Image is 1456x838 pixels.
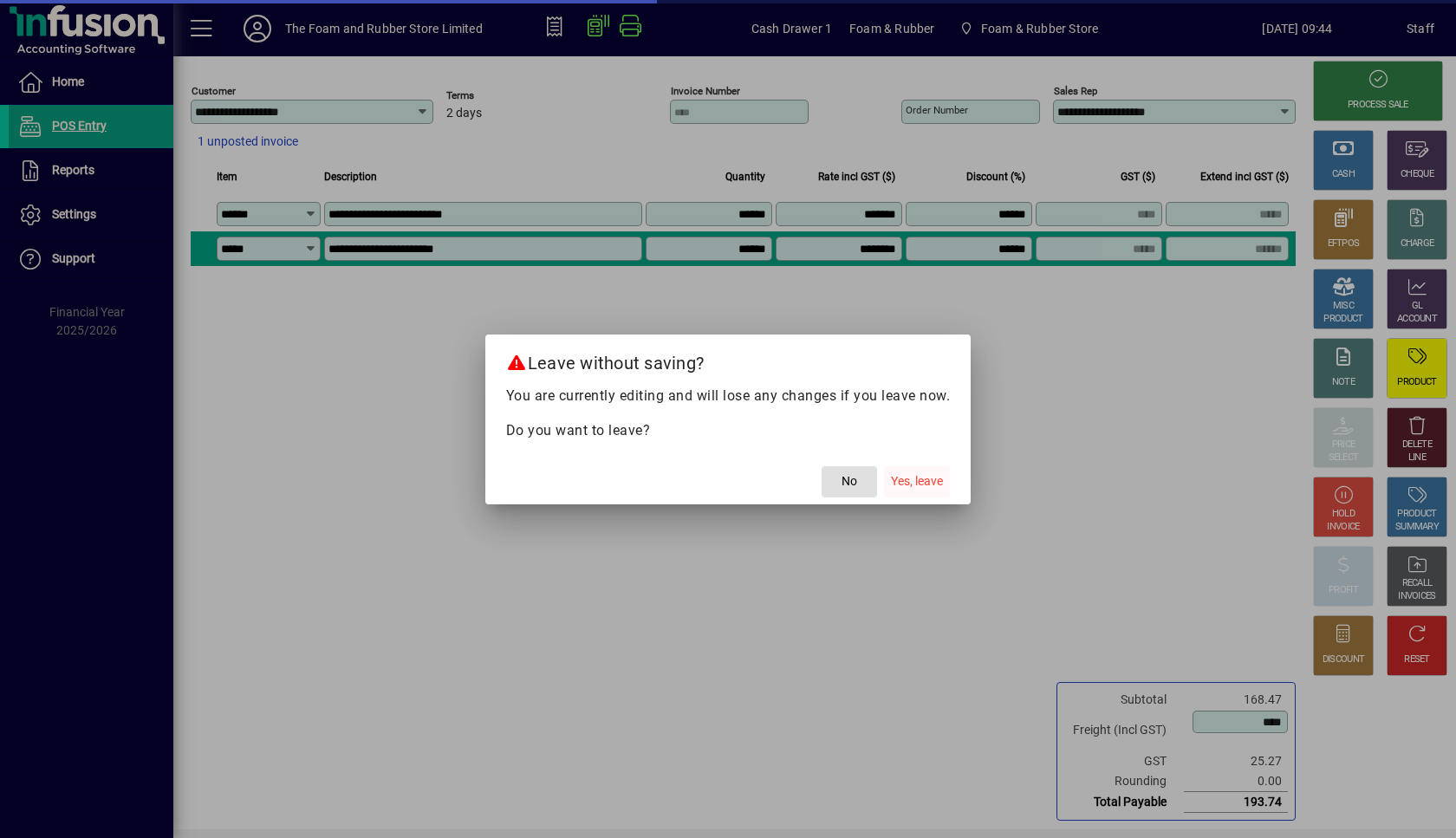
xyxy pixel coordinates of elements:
p: Do you want to leave? [506,420,951,441]
button: No [822,466,877,497]
button: Yes, leave [884,466,950,497]
span: Yes, leave [891,472,943,490]
p: You are currently editing and will lose any changes if you leave now. [506,386,951,406]
span: No [842,472,857,490]
h2: Leave without saving? [485,335,972,385]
